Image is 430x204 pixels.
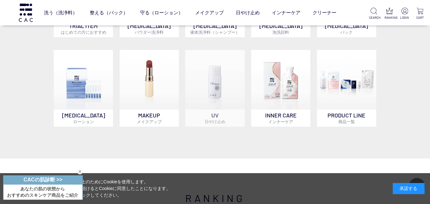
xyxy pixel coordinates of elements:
span: 日やけ止め [205,119,225,124]
p: INNER CARE [251,109,310,127]
p: CART [415,15,425,20]
a: SEARCH [369,8,379,20]
a: インナーケア INNER CAREインナーケア [251,50,310,126]
p: [MEDICAL_DATA] [54,109,113,127]
a: MAKEUPメイクアップ [120,50,179,126]
p: [MEDICAL_DATA] [317,20,376,37]
div: 承諾する [393,183,425,194]
p: SEARCH [369,15,379,20]
a: 守る（ローション） [140,4,183,21]
p: RANKING [384,15,394,20]
a: CART [415,8,425,20]
a: ベース [140,24,153,29]
a: 日やけ止め [236,4,260,21]
div: 当サイトでは、お客様へのサービス向上のためにCookieを使用します。 「承諾する」をクリックするか閲覧を続けるとCookieに同意したことになります。 詳細はこちらの をクリックしてください。 [5,179,171,199]
a: フェイスカラー [185,24,216,29]
img: インナーケア [251,50,310,109]
a: アイ [165,24,173,29]
a: リップ [227,24,240,29]
a: メイクアップ [195,4,224,21]
img: logo [18,4,34,22]
p: PRODUCT LINE [317,109,376,127]
a: RANKING [384,8,394,20]
a: [MEDICAL_DATA]ローション [54,50,113,126]
span: メイクアップ [137,119,162,124]
a: LOGIN [400,8,410,20]
a: PRODUCT LINE商品一覧 [317,50,376,126]
span: 商品一覧 [338,119,355,124]
a: 洗う（洗浄料） [44,4,77,21]
span: パック [340,30,353,35]
a: 整える（パック） [90,4,128,21]
span: インナーケア [268,119,293,124]
span: ローション [73,119,94,124]
a: インナーケア [272,4,300,21]
p: UV [185,109,244,127]
p: LOGIN [400,15,410,20]
a: UV日やけ止め [185,50,244,126]
a: クリーナー [313,4,336,21]
p: MAKEUP [120,109,179,127]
